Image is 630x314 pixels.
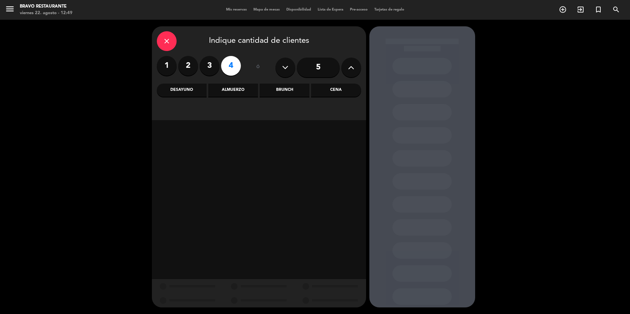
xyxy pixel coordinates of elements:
[20,10,72,16] div: viernes 22. agosto - 12:49
[250,8,283,12] span: Mapa de mesas
[5,4,15,16] button: menu
[163,37,171,45] i: close
[157,31,361,51] div: Indique cantidad de clientes
[594,6,602,13] i: turned_in_not
[283,8,314,12] span: Disponibilidad
[178,56,198,76] label: 2
[5,4,15,14] i: menu
[20,3,72,10] div: Bravo Restaurante
[311,84,361,97] div: Cena
[221,56,241,76] label: 4
[347,8,371,12] span: Pre-acceso
[612,6,620,13] i: search
[157,84,207,97] div: Desayuno
[157,56,177,76] label: 1
[223,8,250,12] span: Mis reservas
[208,84,258,97] div: Almuerzo
[314,8,347,12] span: Lista de Espera
[247,56,269,79] div: ó
[200,56,219,76] label: 3
[577,6,585,13] i: exit_to_app
[371,8,408,12] span: Tarjetas de regalo
[260,84,309,97] div: Brunch
[559,6,567,13] i: add_circle_outline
